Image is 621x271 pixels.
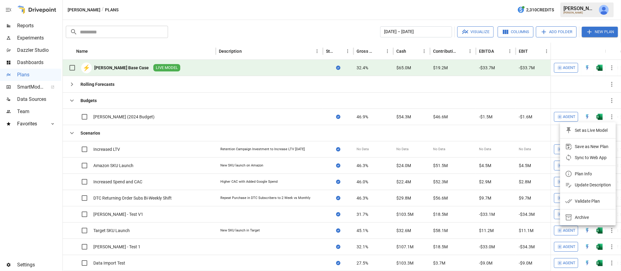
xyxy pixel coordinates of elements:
[575,143,608,150] div: Save as New Plan
[575,170,592,177] div: Plan Info
[575,181,611,189] div: Update Description
[575,197,600,205] div: Validate Plan
[575,214,589,221] div: Archive
[575,127,608,134] div: Set as Live Model
[575,154,607,161] div: Sync to Web App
